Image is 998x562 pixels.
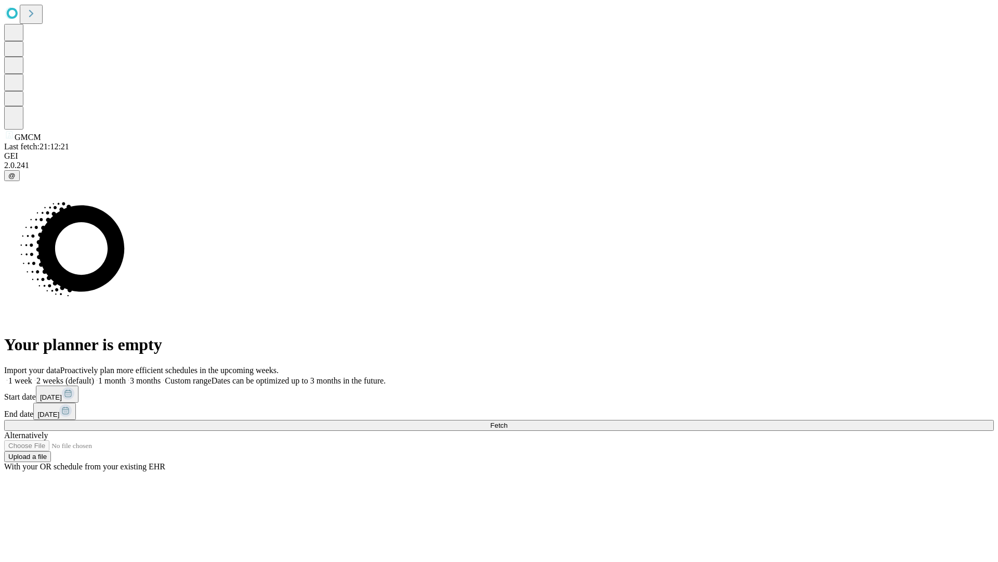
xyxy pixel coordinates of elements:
[4,451,51,462] button: Upload a file
[4,462,165,471] span: With your OR schedule from your existing EHR
[4,403,994,420] div: End date
[4,161,994,170] div: 2.0.241
[4,170,20,181] button: @
[40,393,62,401] span: [DATE]
[8,172,16,180] span: @
[4,420,994,431] button: Fetch
[8,376,32,385] span: 1 week
[165,376,211,385] span: Custom range
[36,376,94,385] span: 2 weeks (default)
[36,386,78,403] button: [DATE]
[212,376,386,385] span: Dates can be optimized up to 3 months in the future.
[98,376,126,385] span: 1 month
[490,421,507,429] span: Fetch
[60,366,279,375] span: Proactively plan more efficient schedules in the upcoming weeks.
[4,386,994,403] div: Start date
[4,431,48,440] span: Alternatively
[4,151,994,161] div: GEI
[4,366,60,375] span: Import your data
[15,133,41,142] span: GMCM
[130,376,161,385] span: 3 months
[33,403,76,420] button: [DATE]
[37,411,59,418] span: [DATE]
[4,142,69,151] span: Last fetch: 21:12:21
[4,335,994,354] h1: Your planner is empty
